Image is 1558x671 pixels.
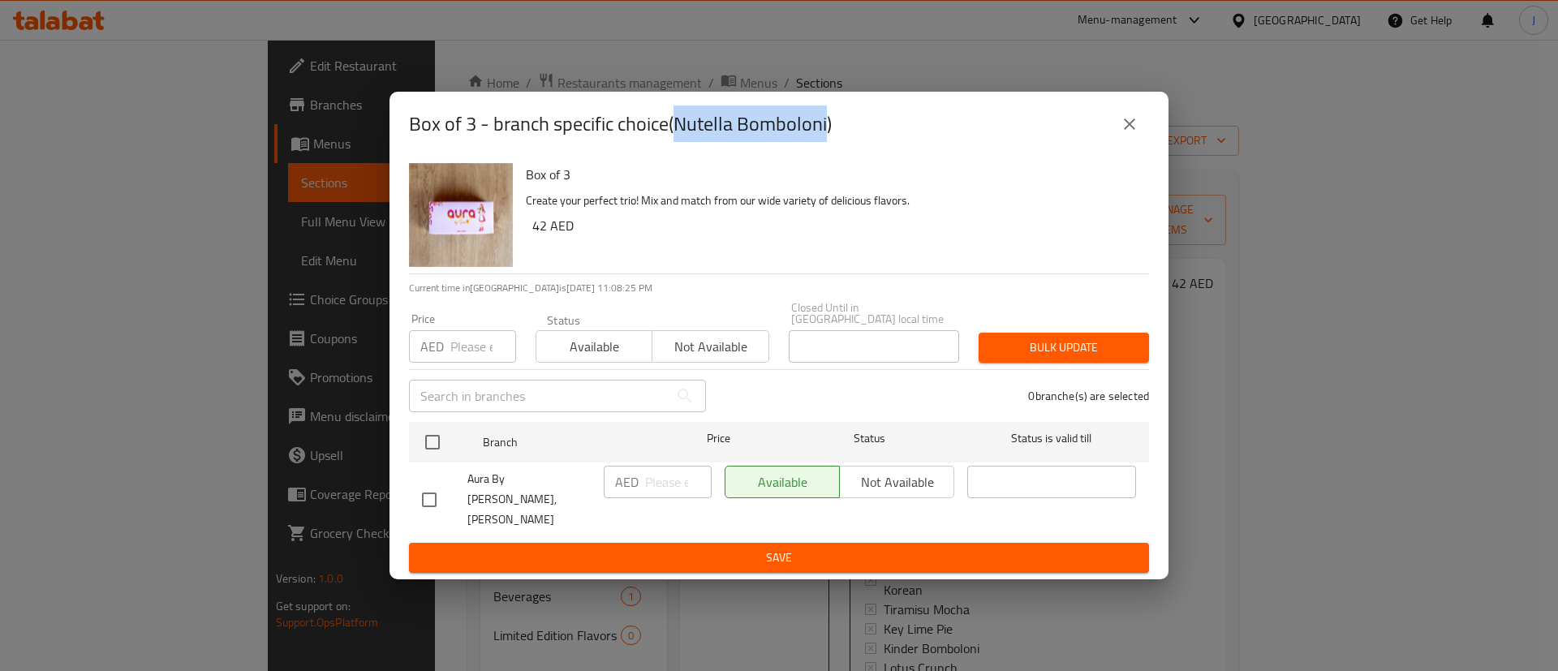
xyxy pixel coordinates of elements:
[532,214,1136,237] h6: 42 AED
[422,548,1136,568] span: Save
[967,428,1136,449] span: Status is valid till
[526,191,1136,211] p: Create your perfect trio! Mix and match from our wide variety of delicious flavors.
[1028,388,1149,404] p: 0 branche(s) are selected
[536,330,652,363] button: Available
[1110,105,1149,144] button: close
[645,466,712,498] input: Please enter price
[409,111,832,137] h2: Box of 3 - branch specific choice(Nutella Bomboloni)
[543,335,646,359] span: Available
[979,333,1149,363] button: Bulk update
[409,543,1149,573] button: Save
[450,330,516,363] input: Please enter price
[483,432,652,453] span: Branch
[409,281,1149,295] p: Current time in [GEOGRAPHIC_DATA] is [DATE] 11:08:25 PM
[526,163,1136,186] h6: Box of 3
[409,163,513,267] img: Box of 3
[659,335,762,359] span: Not available
[409,380,669,412] input: Search in branches
[420,337,444,356] p: AED
[467,469,591,530] span: Aura By [PERSON_NAME], [PERSON_NAME]
[665,428,773,449] span: Price
[785,428,954,449] span: Status
[652,330,768,363] button: Not available
[615,472,639,492] p: AED
[992,338,1136,358] span: Bulk update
